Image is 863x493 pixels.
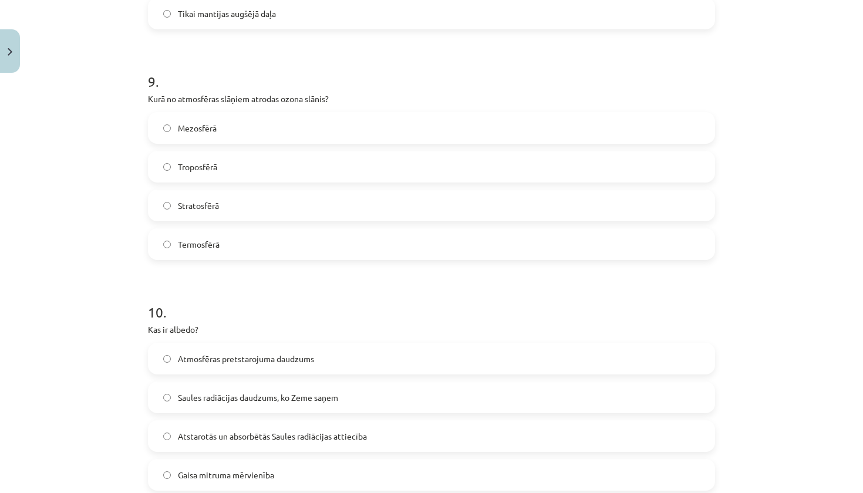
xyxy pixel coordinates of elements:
[163,163,171,171] input: Troposfērā
[178,200,219,212] span: Stratosfērā
[163,433,171,440] input: Atstarotās un absorbētās Saules radiācijas attiecība
[178,430,367,443] span: Atstarotās un absorbētās Saules radiācijas attiecība
[178,391,338,404] span: Saules radiācijas daudzums, ko Zeme saņem
[8,48,12,56] img: icon-close-lesson-0947bae3869378f0d4975bcd49f059093ad1ed9edebbc8119c70593378902aed.svg
[163,124,171,132] input: Mezosfērā
[163,202,171,210] input: Stratosfērā
[178,238,220,251] span: Termosfērā
[178,353,314,365] span: Atmosfēras pretstarojuma daudzums
[163,355,171,363] input: Atmosfēras pretstarojuma daudzums
[163,10,171,18] input: Tikai mantijas augšējā daļa
[178,122,217,134] span: Mezosfērā
[163,241,171,248] input: Termosfērā
[178,469,274,481] span: Gaisa mitruma mērvienība
[163,394,171,401] input: Saules radiācijas daudzums, ko Zeme saņem
[163,471,171,479] input: Gaisa mitruma mērvienība
[148,53,715,89] h1: 9 .
[148,93,715,105] p: Kurā no atmosfēras slāņiem atrodas ozona slānis?
[148,283,715,320] h1: 10 .
[178,8,276,20] span: Tikai mantijas augšējā daļa
[148,323,715,336] p: Kas ir albedo?
[178,161,217,173] span: Troposfērā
